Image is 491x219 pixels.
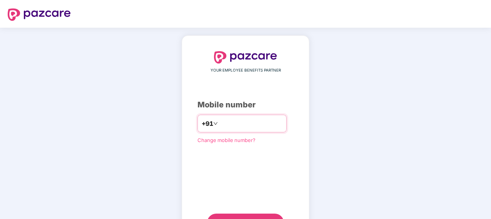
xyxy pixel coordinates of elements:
span: down [213,121,218,126]
img: logo [8,8,71,21]
div: Mobile number [197,99,294,111]
span: +91 [202,119,213,129]
a: Change mobile number? [197,137,255,143]
span: YOUR EMPLOYEE BENEFITS PARTNER [211,67,281,74]
img: logo [214,51,277,64]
